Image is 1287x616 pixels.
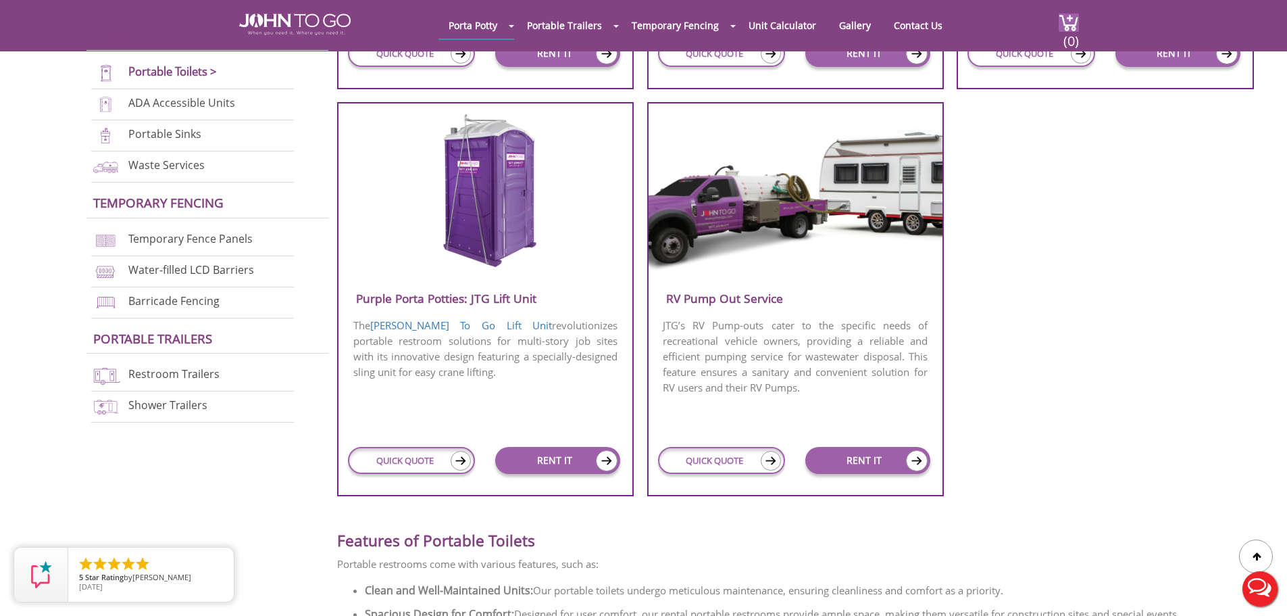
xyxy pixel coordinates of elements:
img: icon [596,450,617,471]
img: icon [451,44,471,64]
a: Unit Calculator [738,12,826,39]
img: icon [1216,43,1238,64]
h3: Purple Porta Potties: JTG Lift Unit [338,287,632,310]
img: JOHN to go [239,14,351,35]
img: icon [761,44,781,64]
span: by [79,573,223,583]
a: Portable trailers [93,330,212,347]
a: RENT IT [805,447,930,474]
a: Contact Us [884,12,953,39]
span: 5 [79,572,83,582]
span: (0) [1063,21,1079,50]
a: Temporary Fencing [93,194,224,211]
p: JTG’s RV Pump-outs cater to the specific needs of recreational vehicle owners, providing a reliab... [649,316,942,397]
li:  [106,556,122,572]
a: Porta Potty [438,12,507,39]
img: icon [906,43,928,64]
a: RENT IT [1115,40,1240,67]
span: Star Rating [85,572,124,582]
a: Water-filled LCD Barriers [128,262,254,277]
a: QUICK QUOTE [348,40,475,67]
strong: Clean and Well-Maintained Units: [365,583,533,598]
a: ADA Accessible Units [128,95,235,110]
img: rv-pump-out.png [649,113,942,274]
li:  [120,556,136,572]
img: restroom-trailers-new.png [91,366,120,385]
h3: RV Pump Out Service [649,287,942,310]
li: Our portable toilets undergo meticulous maintenance, ensuring cleanliness and comfort as a priority. [365,579,1267,602]
li:  [78,556,94,572]
img: portable-sinks-new.png [91,126,120,145]
img: icon [596,43,617,64]
span: [PERSON_NAME] [132,572,191,582]
a: [PERSON_NAME] To Go Lift Unit [370,318,553,332]
span: [DATE] [79,582,103,592]
a: Shower Trailers [128,398,207,412]
a: Portable Toilets > [128,64,217,79]
img: water-filled%20barriers-new.png [91,262,120,281]
img: shower-trailers-new.png [91,398,120,416]
a: Temporary Fence Panels [128,231,253,246]
p: Portable restrooms come with various features, such as: [337,556,1267,572]
img: portable-toilets-new.png [91,64,120,82]
h2: Features of Portable Toilets [337,510,1267,550]
li:  [134,556,151,572]
img: Purple-Porta-Potties-JTG-Lift-Unit.png [421,113,550,272]
a: QUICK QUOTE [658,447,785,474]
a: Portable Sinks [128,126,201,141]
a: QUICK QUOTE [967,40,1094,67]
a: RENT IT [805,40,930,67]
a: Gallery [829,12,881,39]
a: Waste Services [128,158,205,172]
a: Porta Potties [93,27,184,44]
a: QUICK QUOTE [658,40,785,67]
li:  [92,556,108,572]
img: icon [906,450,928,471]
img: waste-services-new.png [91,158,120,176]
a: Temporary Fencing [622,12,729,39]
img: chan-link-fencing-new.png [91,231,120,250]
img: icon [761,451,781,471]
img: cart a [1059,14,1079,32]
img: Review Rating [28,561,55,588]
button: Live Chat [1233,562,1287,616]
img: icon [1071,44,1091,64]
a: Restroom Trailers [128,366,220,381]
a: Portable Trailers [517,12,612,39]
a: QUICK QUOTE [348,447,475,474]
a: RENT IT [495,447,620,474]
img: icon [451,451,471,471]
img: barricade-fencing-icon-new.png [91,293,120,312]
a: Barricade Fencing [128,293,220,308]
a: RENT IT [495,40,620,67]
p: The revolutionizes portable restroom solutions for multi-story job sites with its innovative desi... [338,316,632,381]
img: ADA-units-new.png [91,95,120,114]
